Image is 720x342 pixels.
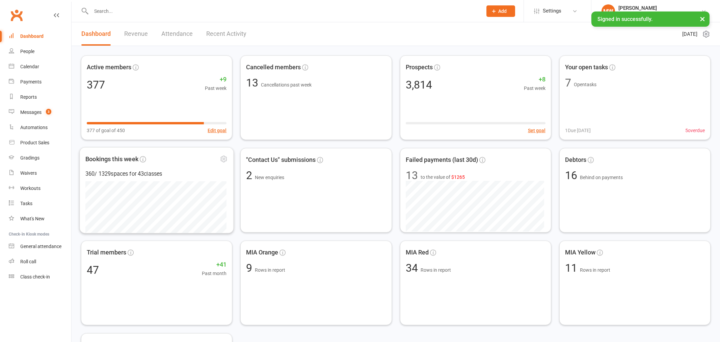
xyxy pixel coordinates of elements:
span: "Contact Us" submissions [246,155,316,165]
a: Recent Activity [206,22,246,46]
a: Roll call [9,254,71,269]
a: Class kiosk mode [9,269,71,285]
span: MIA Yellow [565,248,595,258]
span: 1 Due [DATE] [565,127,591,134]
div: Roll call [20,259,36,264]
div: Workouts [20,186,41,191]
div: Automations [20,125,48,130]
a: Attendance [161,22,193,46]
button: × [696,11,709,26]
a: People [9,44,71,59]
span: Signed in successfully. [597,16,652,22]
a: Clubworx [8,7,25,24]
div: 377 [87,79,105,90]
span: Behind on payments [580,175,623,180]
span: 377 of goal of 450 [87,127,125,134]
a: Product Sales [9,135,71,150]
div: MW [602,4,615,18]
span: Active members [87,63,131,72]
div: Product Sales [20,140,49,145]
a: General attendance kiosk mode [9,239,71,254]
span: Add [498,8,507,14]
span: Cancellations past week [261,82,312,88]
div: Gradings [20,155,39,161]
div: 360 / 1329 spaces for 43 classes [85,170,228,178]
span: Rows in report [580,267,610,273]
span: Debtors [565,155,586,165]
span: +9 [205,75,226,84]
span: 11 [565,262,580,274]
input: Search... [89,6,478,16]
div: Reports [20,94,37,100]
a: Revenue [124,22,148,46]
span: 5 overdue [685,127,705,134]
div: Waivers [20,170,37,176]
span: Bookings this week [85,154,138,164]
div: 13 [406,170,418,181]
div: Dashboard [20,33,44,39]
span: Rows in report [255,267,285,273]
div: Messages [20,109,42,115]
span: 3 [46,109,51,115]
span: 9 [246,262,255,274]
a: Gradings [9,150,71,166]
div: General attendance [20,244,61,249]
a: Payments [9,74,71,90]
span: Failed payments (last 30d) [406,155,478,165]
span: Settings [543,3,561,19]
div: Calendar [20,64,39,69]
span: 34 [406,262,421,274]
span: MIA Red [406,248,429,258]
a: Messages 3 [9,105,71,120]
span: to the value of [421,173,465,181]
a: Workouts [9,181,71,196]
span: New enquiries [255,175,284,180]
span: [DATE] [682,30,697,38]
div: 3,814 [406,79,432,90]
div: Tasks [20,201,32,206]
button: Add [486,5,515,17]
div: 7 [565,77,571,88]
div: People [20,49,34,54]
a: Reports [9,90,71,105]
button: Set goal [528,127,545,134]
a: Dashboard [81,22,111,46]
span: 13 [246,76,261,89]
a: Tasks [9,196,71,211]
span: 16 [565,169,580,182]
span: +8 [524,75,545,84]
span: Cancelled members [246,63,301,72]
span: Your open tasks [565,63,608,72]
span: Past week [205,84,226,92]
span: $1265 [451,174,465,180]
span: Trial members [87,248,126,258]
span: Open tasks [574,82,596,87]
div: What's New [20,216,45,221]
a: What's New [9,211,71,226]
a: Dashboard [9,29,71,44]
a: Automations [9,120,71,135]
span: Past week [524,84,545,92]
span: Rows in report [421,267,451,273]
a: Calendar [9,59,71,74]
div: [PERSON_NAME] [618,5,701,11]
span: Past month [202,270,226,277]
button: Edit goal [208,127,226,134]
span: MIA Orange [246,248,278,258]
a: Waivers [9,166,71,181]
div: Urban Muaythai - [GEOGRAPHIC_DATA] [618,11,701,17]
div: 47 [87,265,99,275]
div: Class check-in [20,274,50,279]
span: 2 [246,169,255,182]
span: +41 [202,260,226,270]
span: Prospects [406,63,433,72]
div: Payments [20,79,42,84]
